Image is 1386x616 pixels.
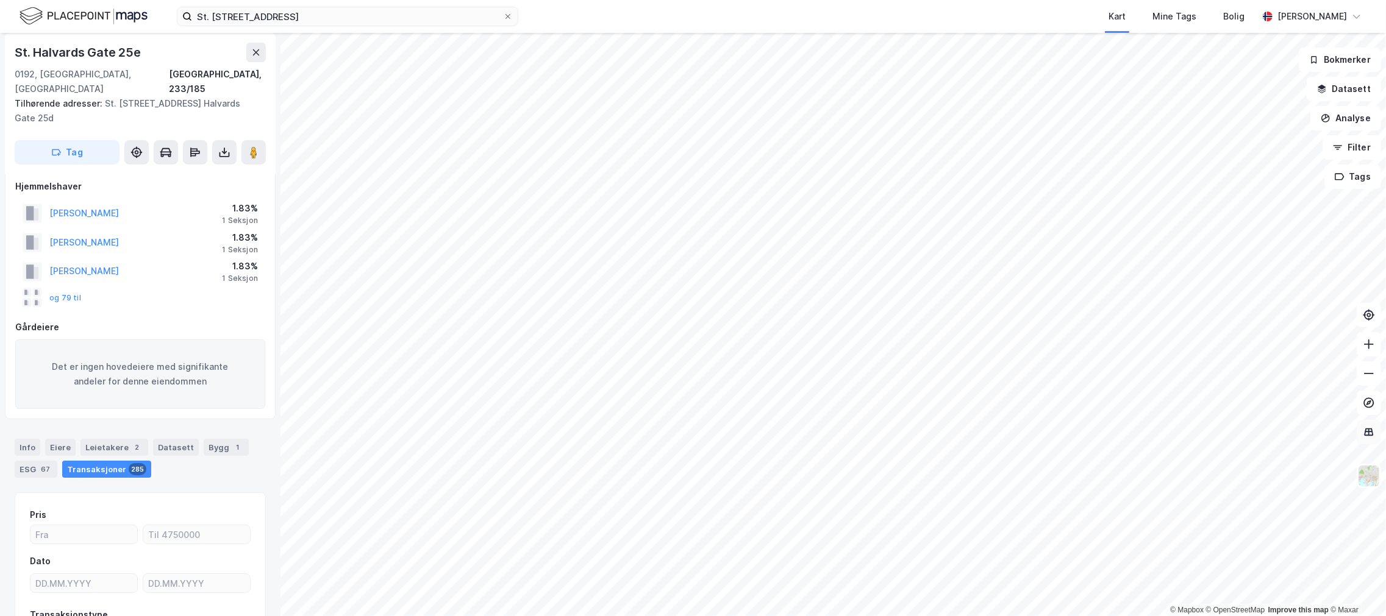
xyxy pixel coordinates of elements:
[1310,106,1381,130] button: Analyse
[15,43,143,62] div: St. Halvards Gate 25e
[1357,464,1381,487] img: Z
[143,574,250,592] input: DD.MM.YYYY
[1307,77,1381,101] button: Datasett
[15,98,105,108] span: Tilhørende adresser:
[232,441,244,453] div: 1
[169,67,266,96] div: [GEOGRAPHIC_DATA], 233/185
[1277,9,1347,24] div: [PERSON_NAME]
[1170,606,1204,614] a: Mapbox
[15,461,57,478] div: ESG
[30,574,137,592] input: DD.MM.YYYY
[129,463,146,475] div: 285
[222,230,258,245] div: 1.83%
[30,554,51,568] div: Dato
[222,274,258,283] div: 1 Seksjon
[1109,9,1126,24] div: Kart
[15,140,120,165] button: Tag
[1325,558,1386,616] div: Kontrollprogram for chat
[1206,606,1265,614] a: OpenStreetMap
[30,525,137,543] input: Fra
[192,7,503,26] input: Søk på adresse, matrikkel, gårdeiere, leietakere eller personer
[153,439,199,456] div: Datasett
[222,245,258,255] div: 1 Seksjon
[15,179,265,194] div: Hjemmelshaver
[15,439,40,456] div: Info
[222,259,258,274] div: 1.83%
[1324,165,1381,189] button: Tags
[131,441,143,453] div: 2
[30,508,46,522] div: Pris
[1323,135,1381,160] button: Filter
[15,320,265,335] div: Gårdeiere
[143,525,250,543] input: Til 4750000
[1299,48,1381,72] button: Bokmerker
[62,461,151,478] div: Transaksjoner
[15,67,169,96] div: 0192, [GEOGRAPHIC_DATA], [GEOGRAPHIC_DATA]
[15,96,256,126] div: St. [STREET_ADDRESS] Halvards Gate 25d
[1152,9,1196,24] div: Mine Tags
[1223,9,1245,24] div: Bolig
[38,463,52,475] div: 67
[204,439,249,456] div: Bygg
[222,216,258,225] div: 1 Seksjon
[222,201,258,216] div: 1.83%
[1268,606,1329,614] a: Improve this map
[45,439,76,456] div: Eiere
[20,5,148,27] img: logo.f888ab2527a4732fd821a326f86c7f29.svg
[80,439,148,456] div: Leietakere
[1325,558,1386,616] iframe: Chat Widget
[15,339,265,409] div: Det er ingen hovedeiere med signifikante andeler for denne eiendommen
